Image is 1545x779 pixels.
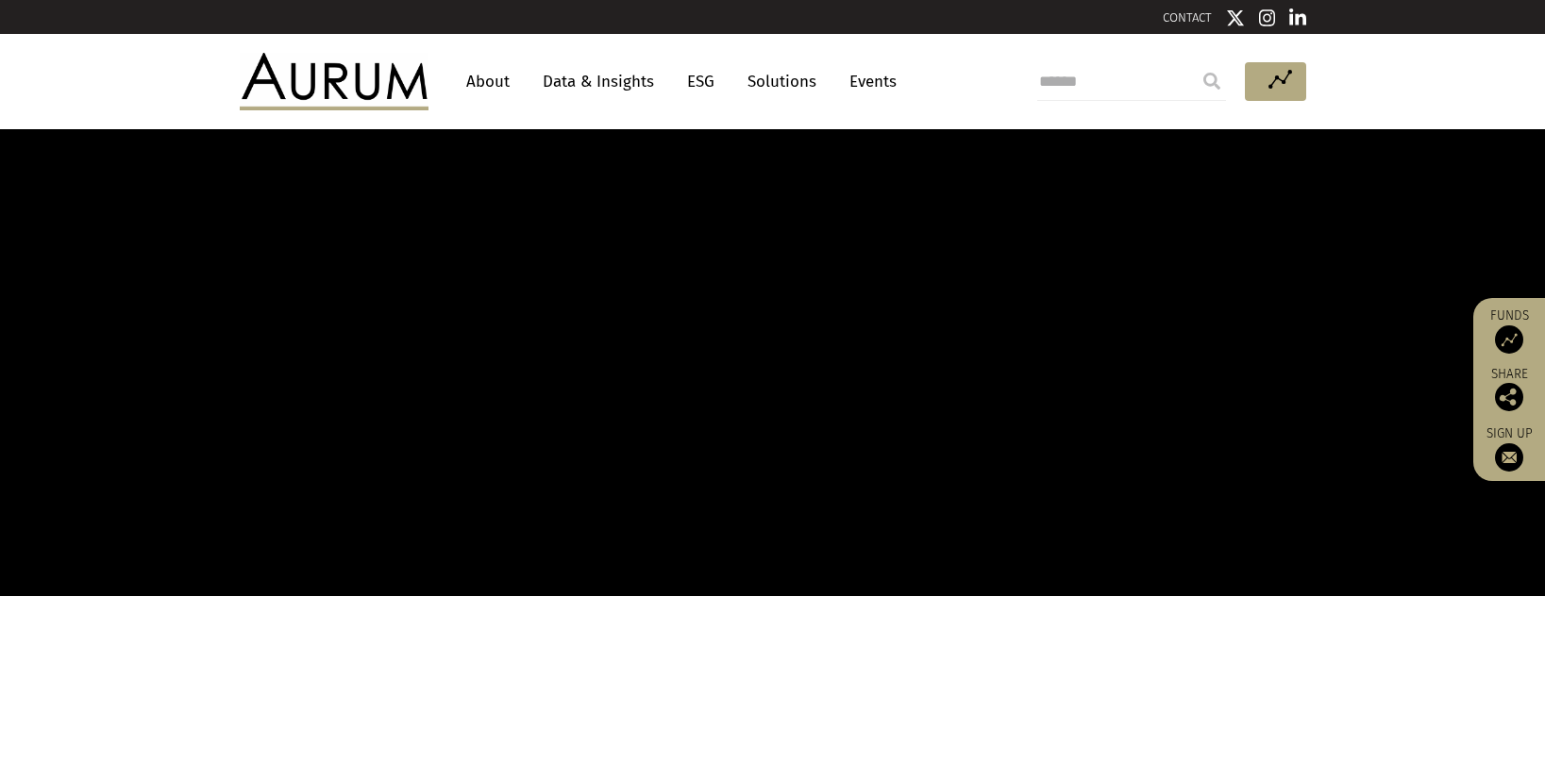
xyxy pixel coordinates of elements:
img: Share this post [1495,383,1523,411]
a: CONTACT [1163,10,1212,25]
a: About [457,64,519,99]
img: Sign up to our newsletter [1495,443,1523,472]
a: Funds [1483,307,1536,354]
a: Sign up [1483,425,1536,472]
img: Instagram icon [1259,8,1276,27]
a: Events [840,64,897,99]
a: ESG [678,64,724,99]
a: Data & Insights [533,64,663,99]
img: Twitter icon [1226,8,1245,27]
div: Share [1483,368,1536,411]
input: Submit [1193,62,1231,100]
img: Access Funds [1495,325,1523,354]
img: Aurum [240,53,428,109]
a: Solutions [738,64,826,99]
img: Linkedin icon [1289,8,1306,27]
